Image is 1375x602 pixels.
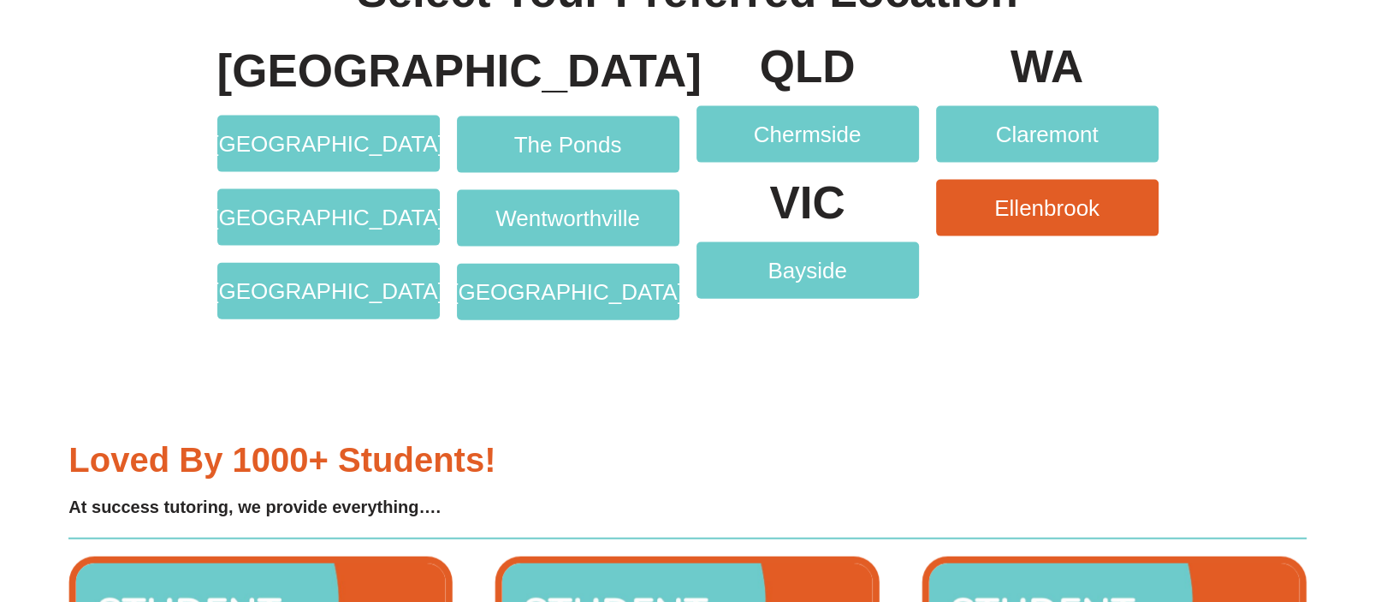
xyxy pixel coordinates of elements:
[68,443,674,477] h3: Loved by 1000+ students!
[936,180,1159,236] a: Ellenbrook
[936,44,1159,89] p: WA
[1090,409,1375,602] iframe: Chat Widget
[936,106,1159,163] a: Claremont
[457,190,679,247] a: Wentworthville
[217,189,440,246] a: [GEOGRAPHIC_DATA]
[212,206,444,229] span: [GEOGRAPHIC_DATA]
[514,134,622,156] span: The Ponds
[68,494,674,521] h4: At success tutoring, we provide everything….
[994,197,1099,219] span: Ellenbrook
[212,280,444,302] span: [GEOGRAPHIC_DATA]
[217,44,440,98] h4: [GEOGRAPHIC_DATA]
[217,263,440,319] a: [GEOGRAPHIC_DATA]
[768,259,847,282] span: Bayside
[696,180,919,225] p: VIC
[457,264,679,320] a: [GEOGRAPHIC_DATA]
[495,207,640,229] span: Wentworthville
[696,44,919,89] p: QLD
[217,116,440,172] a: [GEOGRAPHIC_DATA]
[696,242,919,299] a: Bayside
[457,116,679,173] a: The Ponds
[754,123,862,146] span: Chermside
[696,106,919,163] a: Chermside
[996,123,1099,146] span: Claremont
[452,281,684,303] span: [GEOGRAPHIC_DATA]
[212,133,444,155] span: [GEOGRAPHIC_DATA]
